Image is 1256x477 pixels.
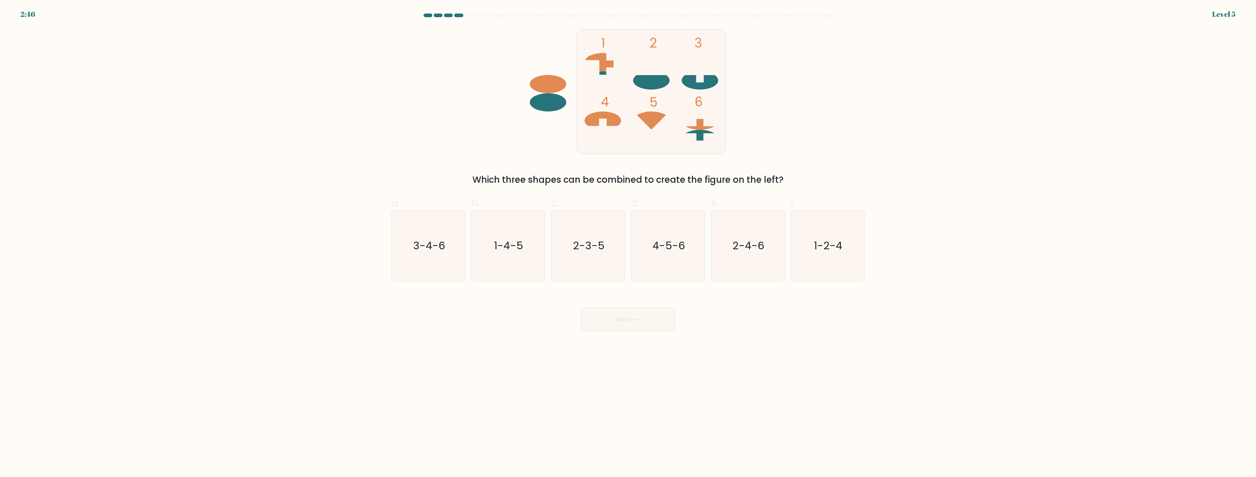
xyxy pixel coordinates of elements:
[601,93,609,111] tspan: 4
[494,239,524,253] text: 1-4-5
[413,239,445,253] text: 3-4-6
[711,196,719,210] span: e.
[732,239,764,253] text: 2-4-6
[573,239,605,253] text: 2-3-5
[20,9,35,20] div: 2:46
[471,196,480,210] span: b.
[652,239,685,253] text: 4-5-6
[790,196,796,210] span: f.
[601,34,605,52] tspan: 1
[694,93,702,111] tspan: 6
[391,196,400,210] span: a.
[650,34,657,52] tspan: 2
[631,196,640,210] span: d.
[1212,9,1236,20] div: Level 5
[581,308,675,331] button: Next
[814,239,843,253] text: 1-2-4
[650,93,658,111] tspan: 5
[551,196,559,210] span: c.
[396,173,860,186] div: Which three shapes can be combined to create the figure on the left?
[694,34,702,52] tspan: 3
